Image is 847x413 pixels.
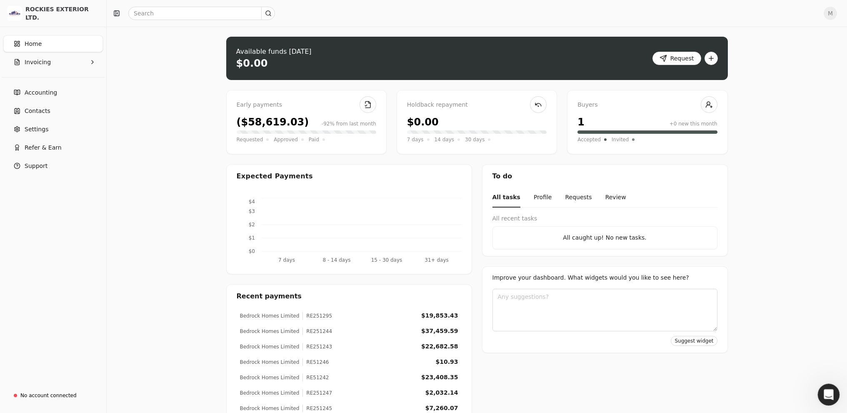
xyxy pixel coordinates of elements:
[421,327,458,335] div: $37,459.59
[7,134,160,161] div: Evanne says…
[98,255,110,266] span: Amazing
[237,115,309,130] div: ($58,619.03)
[240,312,300,320] div: Bedrock Homes Limited
[818,384,840,406] iframe: Intercom live chat
[407,115,439,130] div: $0.00
[577,100,717,110] div: Buyers
[7,162,160,203] div: Evanne says…
[240,358,300,366] div: Bedrock Homes Limited
[40,4,67,10] h1: Support
[7,134,137,160] div: I will keep an eye on it [DATE] and let you know if anything is uploaded!
[421,342,458,351] div: $22,682.58
[465,135,485,144] span: 30 days
[7,203,160,230] div: Support says…
[25,143,62,152] span: Refer & Earn
[577,135,601,144] span: Accepted
[40,273,46,280] button: Upload attachment
[302,328,332,335] div: RE251244
[13,120,60,129] div: No they haven't
[3,139,103,156] button: Refer & Earn
[3,121,103,138] a: Settings
[407,100,547,110] div: Holdback repayment
[13,139,130,155] div: I will keep an eye on it [DATE] and let you know if anything is uploaded!
[40,10,104,19] p: The team can also help
[248,248,255,254] tspan: $0
[3,35,103,52] a: Home
[3,84,103,101] a: Accounting
[7,66,160,115] div: Manpreet says…
[40,255,51,266] span: Bad
[435,135,454,144] span: 14 days
[577,115,585,130] div: 1
[13,273,20,280] button: Emoji picker
[25,88,57,97] span: Accounting
[240,405,300,412] div: Bedrock Homes Limited
[237,100,376,110] div: Early payments
[302,343,332,350] div: RE251243
[146,3,161,18] div: Close
[824,7,837,20] button: M
[30,66,160,109] div: Hi [PERSON_NAME], no I don't. I just sent invoices to the invoice team. Did they mention why thos...
[248,235,255,241] tspan: $1
[7,203,137,229] div: Help [PERSON_NAME] understand how they’re doing:
[25,162,47,170] span: Support
[302,405,332,412] div: RE251245
[500,233,710,242] div: All caught up! No new tasks.
[670,120,717,128] div: +0 new this month
[302,374,329,381] div: RE51242
[425,388,458,397] div: $2,032.14
[612,135,629,144] span: Invited
[143,270,156,283] button: Send a message…
[240,389,300,397] div: Bedrock Homes Limited
[25,125,48,134] span: Settings
[7,9,137,60] div: Hi [PERSON_NAME], I have reached out to [GEOGRAPHIC_DATA]. As soon as they are posted in their sy...
[59,255,71,266] span: OK
[7,6,22,21] img: 9e6611d6-0330-4e31-90bd-30bf537b7a04.png
[421,373,458,382] div: $23,408.35
[240,343,300,350] div: Bedrock Homes Limited
[605,188,626,208] button: Review
[24,5,37,18] img: Profile image for Support
[237,171,313,181] div: Expected Payments
[407,135,424,144] span: 7 days
[26,273,33,280] button: Gif picker
[302,312,332,320] div: RE251295
[274,135,298,144] span: Approved
[278,257,295,263] tspan: 7 days
[7,230,160,289] div: Support says…
[130,3,146,19] button: Home
[371,257,402,263] tspan: 15 - 30 days
[240,374,300,381] div: Bedrock Homes Limited
[25,40,42,48] span: Home
[7,115,160,135] div: Evanne says…
[302,389,332,397] div: RE251247
[3,388,103,403] a: No account connected
[236,57,268,70] div: $0.00
[565,188,592,208] button: Requests
[492,273,717,282] div: Improve your dashboard. What widgets would you like to see here?
[25,5,99,22] div: ROCKIES EXTERIOR LTD.
[15,239,115,249] div: Rate your conversation
[302,358,329,366] div: RE51246
[7,162,137,196] div: I'm going to close this convo for now but let me know if you have any other questions!
[13,208,130,224] div: Help [PERSON_NAME] understand how they’re doing:
[421,311,458,320] div: $19,853.43
[248,222,255,228] tspan: $2
[13,14,130,55] div: Hi [PERSON_NAME], I have reached out to [GEOGRAPHIC_DATA]. As soon as they are posted in their sy...
[236,47,312,57] div: Available funds [DATE]
[3,54,103,70] button: Invoicing
[322,257,350,263] tspan: 8 - 14 days
[20,255,32,266] span: Terrible
[492,188,520,208] button: All tasks
[309,135,319,144] span: Paid
[7,9,160,66] div: Evanne says…
[37,71,153,104] div: Hi [PERSON_NAME], no I don't. I just sent invoices to the invoice team. Did they mention why thos...
[53,273,60,280] button: Start recording
[248,199,255,205] tspan: $4
[671,336,717,346] button: Suggest widget
[7,115,67,134] div: No they haven't
[240,328,300,335] div: Bedrock Homes Limited
[248,208,255,214] tspan: $3
[7,255,160,270] textarea: Message…
[20,392,77,399] div: No account connected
